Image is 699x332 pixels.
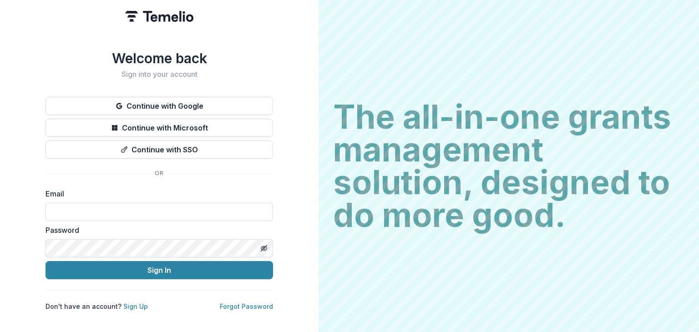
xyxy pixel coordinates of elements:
button: Continue with SSO [46,141,273,159]
button: Continue with Google [46,97,273,115]
h1: Welcome back [46,50,273,66]
a: Forgot Password [220,302,273,310]
label: Password [46,225,268,236]
h2: Sign into your account [46,70,273,79]
a: Sign Up [123,302,148,310]
button: Continue with Microsoft [46,119,273,137]
img: Temelio [125,11,193,22]
button: Toggle password visibility [257,241,271,256]
p: Don't have an account? [46,302,148,311]
button: Sign In [46,261,273,279]
label: Email [46,188,268,199]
